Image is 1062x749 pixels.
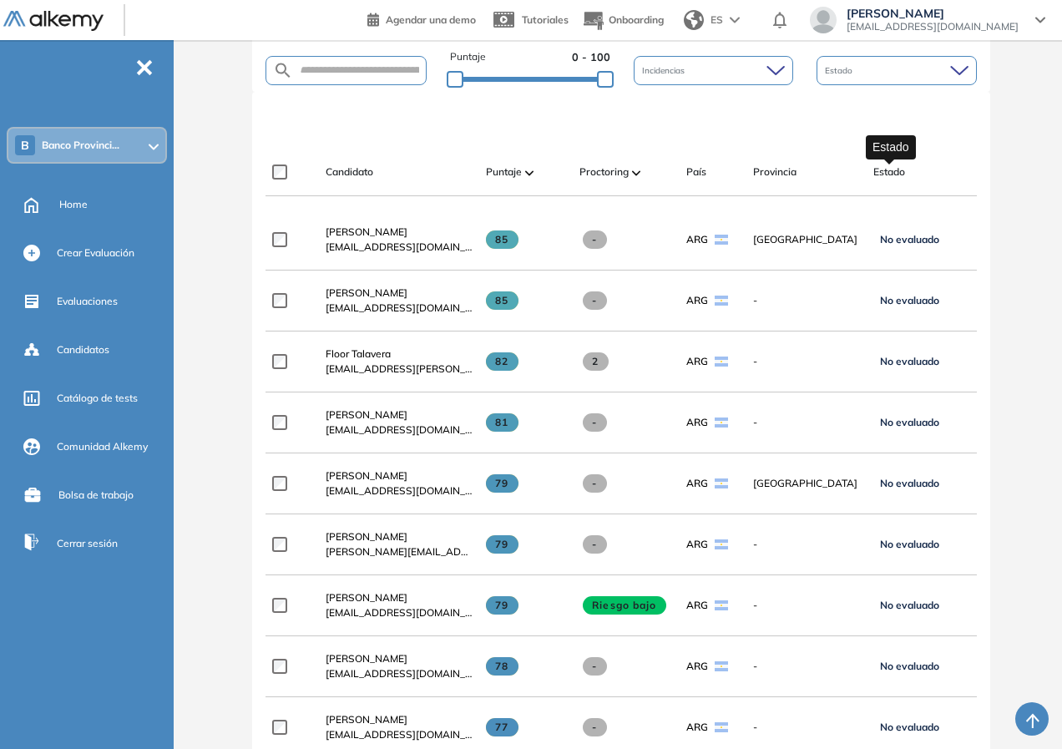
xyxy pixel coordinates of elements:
img: ARG [715,722,728,732]
span: - [583,657,607,676]
a: [PERSON_NAME] [326,529,473,544]
span: No evaluado [880,660,939,673]
img: ARG [715,235,728,245]
span: [GEOGRAPHIC_DATA] [753,232,860,247]
span: ES [711,13,723,28]
span: Catálogo de tests [57,391,138,406]
span: Candidato [326,164,373,180]
span: - [753,537,860,552]
img: ARG [715,357,728,367]
span: [PERSON_NAME] [326,408,407,421]
span: Crear Evaluación [57,245,134,261]
span: - [583,413,607,432]
span: Proctoring [579,164,629,180]
img: SEARCH_ALT [273,60,293,81]
span: [EMAIL_ADDRESS][DOMAIN_NAME] [326,666,473,681]
span: [PERSON_NAME] [326,286,407,299]
img: ARG [715,539,728,549]
span: [EMAIL_ADDRESS][DOMAIN_NAME] [326,301,473,316]
img: ARG [715,478,728,488]
span: - [753,415,860,430]
span: 82 [486,352,518,371]
span: No evaluado [880,416,939,429]
a: [PERSON_NAME] [326,590,473,605]
span: Evaluaciones [57,294,118,309]
span: Estado [873,164,905,180]
span: Comunidad Alkemy [57,439,148,454]
img: [missing "en.ARROW_ALT" translation] [632,170,640,175]
img: ARG [715,600,728,610]
span: Agendar una demo [386,13,476,26]
img: ARG [715,661,728,671]
img: Logo [3,11,104,32]
img: arrow [730,17,740,23]
span: [PERSON_NAME] [326,225,407,238]
button: Onboarding [582,3,664,38]
span: 77 [486,718,518,736]
span: [PERSON_NAME][EMAIL_ADDRESS][DOMAIN_NAME] [326,544,473,559]
a: Agendar una demo [367,8,476,28]
span: 85 [486,291,518,310]
span: [PERSON_NAME] [326,469,407,482]
span: No evaluado [880,721,939,734]
span: - [583,291,607,310]
a: [PERSON_NAME] [326,286,473,301]
span: Cerrar sesión [57,536,118,551]
span: 79 [486,535,518,554]
span: Incidencias [642,64,688,77]
a: Floor Talavera [326,347,473,362]
span: - [583,474,607,493]
span: - [583,718,607,736]
img: [missing "en.ARROW_ALT" translation] [525,170,534,175]
span: - [583,230,607,249]
span: [EMAIL_ADDRESS][DOMAIN_NAME] [326,423,473,438]
span: [EMAIL_ADDRESS][DOMAIN_NAME] [326,483,473,498]
span: [PERSON_NAME] [326,591,407,604]
span: No evaluado [880,477,939,490]
span: ARG [686,293,708,308]
div: Incidencias [634,56,794,85]
span: ARG [686,537,708,552]
div: Estado [866,135,916,159]
span: 79 [486,474,518,493]
span: 0 - 100 [572,49,610,65]
span: No evaluado [880,294,939,307]
span: [EMAIL_ADDRESS][DOMAIN_NAME] [326,240,473,255]
span: 81 [486,413,518,432]
span: ARG [686,598,708,613]
span: - [753,659,860,674]
span: [GEOGRAPHIC_DATA] [753,476,860,491]
a: [PERSON_NAME] [326,712,473,727]
span: [PERSON_NAME] [326,530,407,543]
span: 85 [486,230,518,249]
span: - [753,598,860,613]
span: - [583,535,607,554]
span: No evaluado [880,233,939,246]
span: Riesgo bajo [583,596,666,615]
a: [PERSON_NAME] [326,651,473,666]
span: [EMAIL_ADDRESS][DOMAIN_NAME] [847,20,1019,33]
img: ARG [715,296,728,306]
span: Provincia [753,164,796,180]
a: [PERSON_NAME] [326,225,473,240]
span: Onboarding [609,13,664,26]
span: - [753,720,860,735]
span: Bolsa de trabajo [58,488,134,503]
span: [EMAIL_ADDRESS][DOMAIN_NAME] [326,605,473,620]
span: [EMAIL_ADDRESS][DOMAIN_NAME] [326,727,473,742]
span: ARG [686,232,708,247]
span: [PERSON_NAME] [847,7,1019,20]
span: 78 [486,657,518,676]
span: Banco Provinci... [42,139,119,152]
span: Puntaje [486,164,522,180]
span: Tutoriales [522,13,569,26]
span: 79 [486,596,518,615]
span: - [753,354,860,369]
span: País [686,164,706,180]
span: Home [59,197,88,212]
span: ARG [686,415,708,430]
span: [PERSON_NAME] [326,713,407,726]
span: [PERSON_NAME] [326,652,407,665]
span: ARG [686,354,708,369]
span: No evaluado [880,599,939,612]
